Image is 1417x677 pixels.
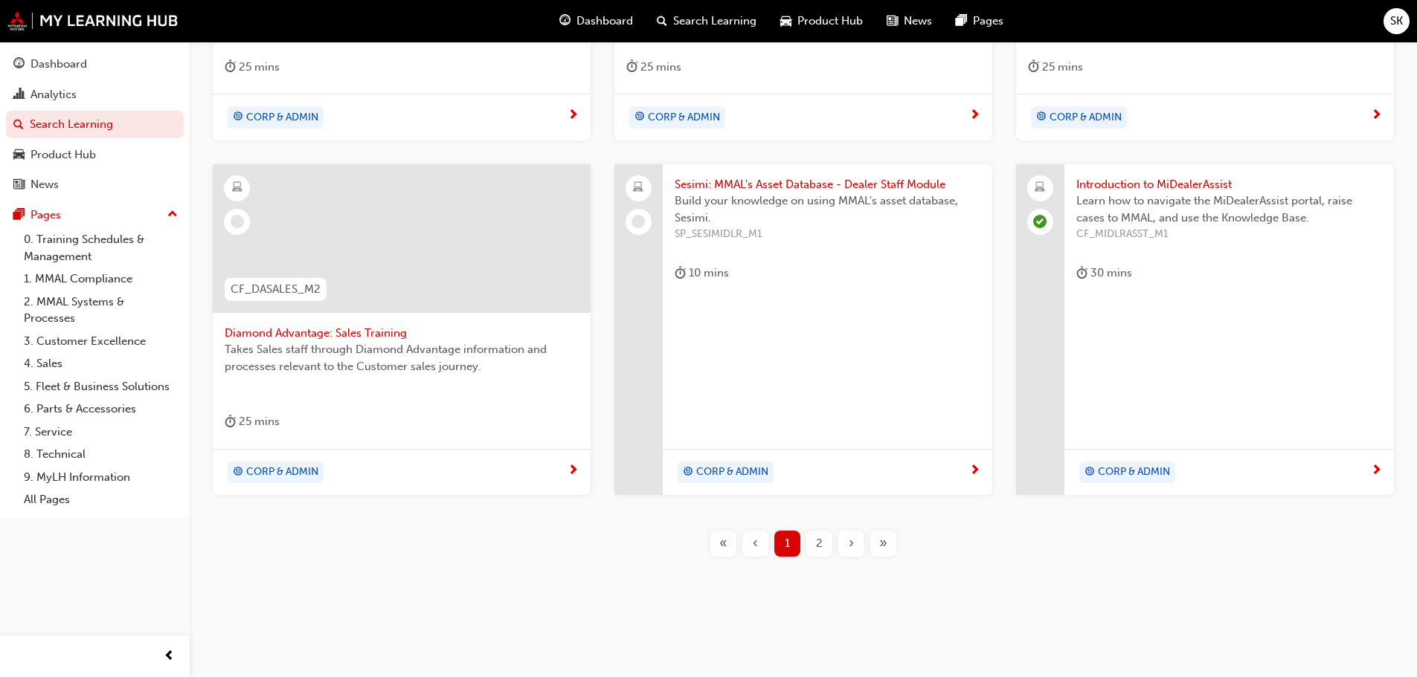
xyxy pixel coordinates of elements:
[1076,226,1382,243] span: CF_MIDLRASST_M1
[657,12,667,30] span: search-icon
[1028,58,1039,77] span: duration-icon
[1098,464,1170,481] span: CORP & ADMIN
[719,535,727,552] span: «
[675,176,980,193] span: Sesimi: MMAL's Asset Database - Dealer Staff Module
[13,209,25,222] span: pages-icon
[18,268,184,291] a: 1. MMAL Compliance
[1036,108,1047,127] span: target-icon
[18,488,184,511] a: All Pages
[1033,215,1047,228] span: learningRecordVerb_PASS-icon
[30,86,77,103] div: Analytics
[707,531,739,557] button: First page
[867,531,899,557] button: Last page
[675,264,686,282] span: duration-icon
[626,58,637,77] span: duration-icon
[633,178,643,198] span: laptop-icon
[231,281,321,298] span: CF_DASALES_M2
[213,164,591,496] a: CF_DASALES_M2Diamond Advantage: Sales TrainingTakes Sales staff through Diamond Advantage informa...
[7,11,179,30] a: mmal
[673,13,756,30] span: Search Learning
[696,464,768,481] span: CORP & ADMIN
[1076,192,1382,226] span: Learn how to navigate the MiDealerAssist portal, raise cases to MMAL, and use the Knowledge Base.
[246,464,318,481] span: CORP & ADMIN
[18,375,184,398] a: 5. Fleet & Business Solutions
[1390,13,1403,30] span: SK
[771,531,803,557] button: Page 1
[18,398,184,421] a: 6. Parts & Accessories
[1028,58,1083,77] div: 25 mins
[6,111,184,138] a: Search Learning
[1384,8,1410,34] button: SK
[6,171,184,198] a: News
[225,325,579,342] span: Diamond Advantage: Sales Training
[648,109,720,126] span: CORP & ADMIN
[6,51,184,78] a: Dashboard
[18,352,184,375] a: 4. Sales
[879,535,887,552] span: »
[568,109,579,123] span: next-icon
[768,6,875,36] a: car-iconProduct Hub
[1016,164,1394,496] a: Introduction to MiDealerAssistLearn how to navigate the MiDealerAssist portal, raise cases to MMA...
[675,264,729,282] div: 10 mins
[904,13,932,30] span: News
[547,6,645,36] a: guage-iconDashboard
[632,215,645,228] span: learningRecordVerb_NONE-icon
[18,466,184,489] a: 9. MyLH Information
[30,146,96,163] div: Product Hub
[969,109,980,123] span: next-icon
[233,108,243,127] span: target-icon
[13,178,25,192] span: news-icon
[232,178,242,198] span: learningResourceType_ELEARNING-icon
[6,201,184,229] button: Pages
[6,48,184,201] button: DashboardAnalyticsSearch LearningProduct HubNews
[1035,178,1045,198] span: laptop-icon
[803,531,835,557] button: Page 2
[739,531,771,557] button: Previous page
[1085,463,1095,482] span: target-icon
[225,58,280,77] div: 25 mins
[887,12,898,30] span: news-icon
[675,226,980,243] span: SP_SESIMIDLR_M1
[753,535,758,552] span: ‹
[225,58,236,77] span: duration-icon
[835,531,867,557] button: Next page
[797,13,863,30] span: Product Hub
[1371,109,1382,123] span: next-icon
[969,464,980,478] span: next-icon
[816,535,823,552] span: 2
[13,88,25,102] span: chart-icon
[568,464,579,478] span: next-icon
[13,118,24,132] span: search-icon
[1076,176,1382,193] span: Introduction to MiDealerAssist
[13,149,25,162] span: car-icon
[683,463,693,482] span: target-icon
[18,421,184,444] a: 7. Service
[6,81,184,108] a: Analytics
[13,58,25,71] span: guage-icon
[246,109,318,126] span: CORP & ADMIN
[634,108,645,127] span: target-icon
[1050,109,1122,126] span: CORP & ADMIN
[225,412,280,431] div: 25 mins
[1371,464,1382,478] span: next-icon
[645,6,768,36] a: search-iconSearch Learning
[231,215,244,228] span: learningRecordVerb_NONE-icon
[626,58,681,77] div: 25 mins
[167,205,178,224] span: up-icon
[1076,264,1087,282] span: duration-icon
[30,176,59,193] div: News
[225,412,236,431] span: duration-icon
[18,291,184,330] a: 2. MMAL Systems & Processes
[614,164,992,496] a: Sesimi: MMAL's Asset Database - Dealer Staff ModuleBuild your knowledge on using MMAL's asset dat...
[956,12,967,30] span: pages-icon
[233,463,243,482] span: target-icon
[164,647,175,666] span: prev-icon
[576,13,633,30] span: Dashboard
[18,228,184,268] a: 0. Training Schedules & Management
[973,13,1003,30] span: Pages
[30,56,87,73] div: Dashboard
[18,330,184,353] a: 3. Customer Excellence
[785,535,790,552] span: 1
[675,192,980,226] span: Build your knowledge on using MMAL's asset database, Sesimi.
